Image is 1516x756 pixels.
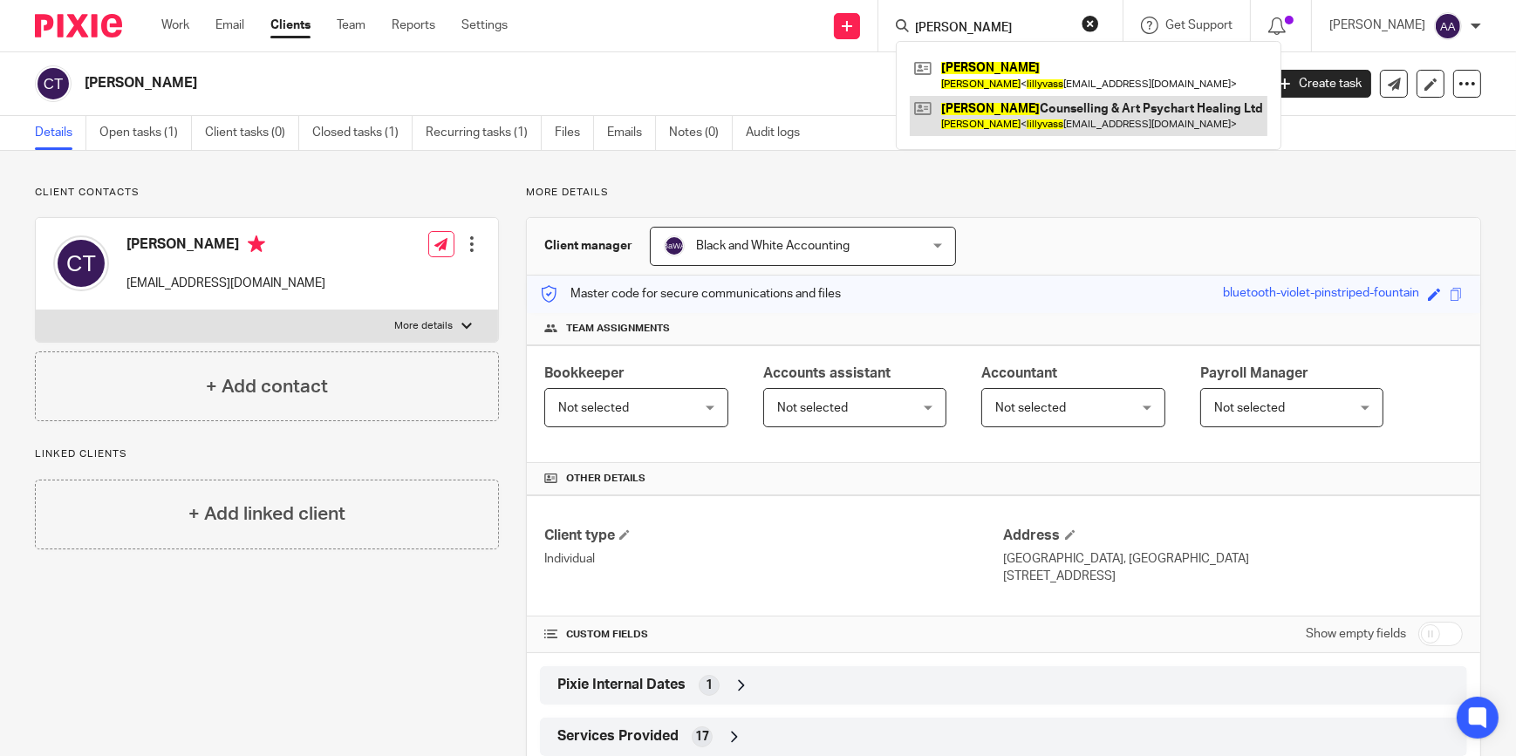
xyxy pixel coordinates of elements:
[558,402,629,414] span: Not selected
[392,17,435,34] a: Reports
[426,116,542,150] a: Recurring tasks (1)
[85,74,1012,92] h2: [PERSON_NAME]
[161,17,189,34] a: Work
[566,322,670,336] span: Team assignments
[566,472,645,486] span: Other details
[53,235,109,291] img: svg%3E
[461,17,508,34] a: Settings
[394,319,453,333] p: More details
[1306,625,1406,643] label: Show empty fields
[995,402,1066,414] span: Not selected
[696,240,850,252] span: Black and White Accounting
[35,186,499,200] p: Client contacts
[312,116,413,150] a: Closed tasks (1)
[126,275,325,292] p: [EMAIL_ADDRESS][DOMAIN_NAME]
[981,366,1057,380] span: Accountant
[544,550,1003,568] p: Individual
[607,116,656,150] a: Emails
[555,116,594,150] a: Files
[1214,402,1285,414] span: Not selected
[540,285,841,303] p: Master code for secure communications and files
[1165,19,1233,31] span: Get Support
[1004,527,1463,545] h4: Address
[544,366,625,380] span: Bookkeeper
[746,116,813,150] a: Audit logs
[664,235,685,256] img: svg%3E
[557,727,679,746] span: Services Provided
[557,676,686,694] span: Pixie Internal Dates
[99,116,192,150] a: Open tasks (1)
[777,402,848,414] span: Not selected
[35,447,499,461] p: Linked clients
[1270,70,1371,98] a: Create task
[544,628,1003,642] h4: CUSTOM FIELDS
[248,235,265,253] i: Primary
[206,373,328,400] h4: + Add contact
[126,235,325,257] h4: [PERSON_NAME]
[205,116,299,150] a: Client tasks (0)
[1004,568,1463,585] p: [STREET_ADDRESS]
[913,21,1070,37] input: Search
[337,17,365,34] a: Team
[706,677,713,694] span: 1
[763,366,891,380] span: Accounts assistant
[544,237,632,255] h3: Client manager
[1082,15,1099,32] button: Clear
[35,116,86,150] a: Details
[526,186,1481,200] p: More details
[1329,17,1425,34] p: [PERSON_NAME]
[35,14,122,37] img: Pixie
[1223,284,1419,304] div: bluetooth-violet-pinstriped-fountain
[270,17,311,34] a: Clients
[1004,550,1463,568] p: [GEOGRAPHIC_DATA], [GEOGRAPHIC_DATA]
[1200,366,1308,380] span: Payroll Manager
[544,527,1003,545] h4: Client type
[188,501,345,528] h4: + Add linked client
[669,116,733,150] a: Notes (0)
[35,65,72,102] img: svg%3E
[1434,12,1462,40] img: svg%3E
[215,17,244,34] a: Email
[695,728,709,746] span: 17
